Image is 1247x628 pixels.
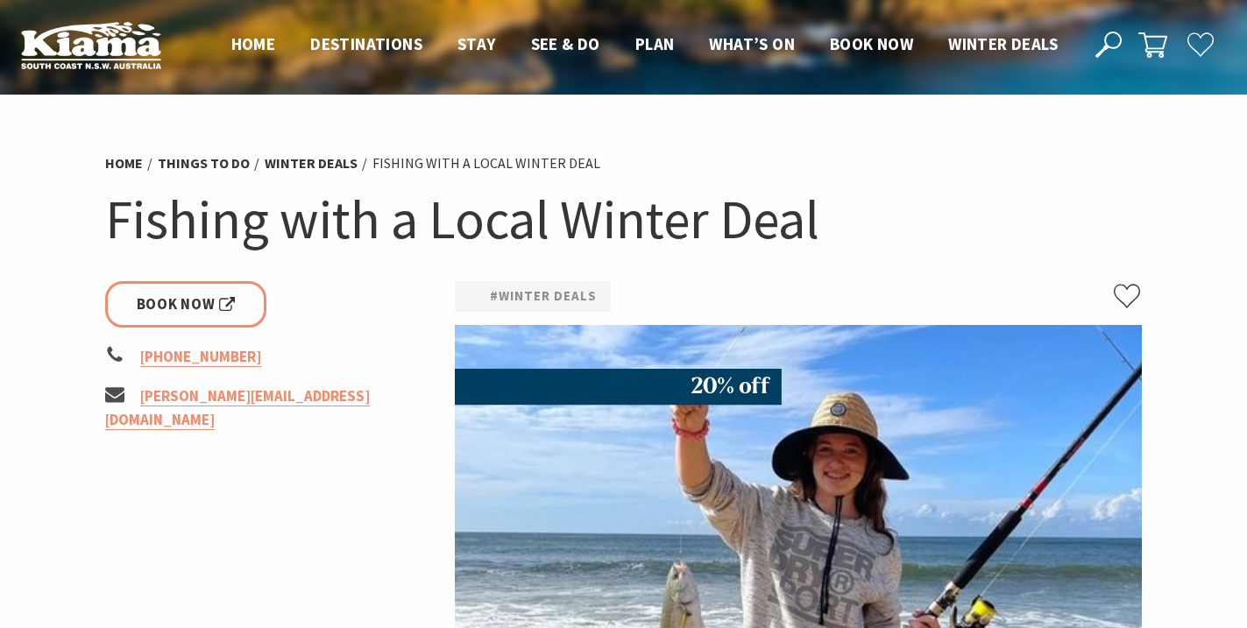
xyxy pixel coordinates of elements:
a: [PERSON_NAME][EMAIL_ADDRESS][DOMAIN_NAME] [105,386,370,430]
span: Book now [830,33,913,54]
h1: Fishing with a Local Winter Deal [105,184,1143,255]
span: What’s On [709,33,795,54]
span: Book Now [137,293,236,316]
span: See & Do [531,33,600,54]
span: Stay [457,33,496,54]
a: Things To Do [158,154,250,173]
a: Home [105,154,143,173]
div: EXPLORE WINTER DEALS [986,560,1174,595]
nav: Main Menu [214,31,1075,60]
a: Book Now [105,281,267,328]
div: Unlock exclusive winter offers [953,367,1147,526]
a: EXPLORE WINTER DEALS [944,560,1217,595]
span: Destinations [310,33,422,54]
a: [PHONE_NUMBER] [140,347,261,367]
span: Plan [635,33,675,54]
span: Winter Deals [948,33,1058,54]
li: Fishing with a Local Winter Deal [372,152,600,175]
img: Kiama Logo [21,21,161,69]
span: Home [231,33,276,54]
a: #Winter Deals [490,286,597,307]
a: Winter Deals [265,154,358,173]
